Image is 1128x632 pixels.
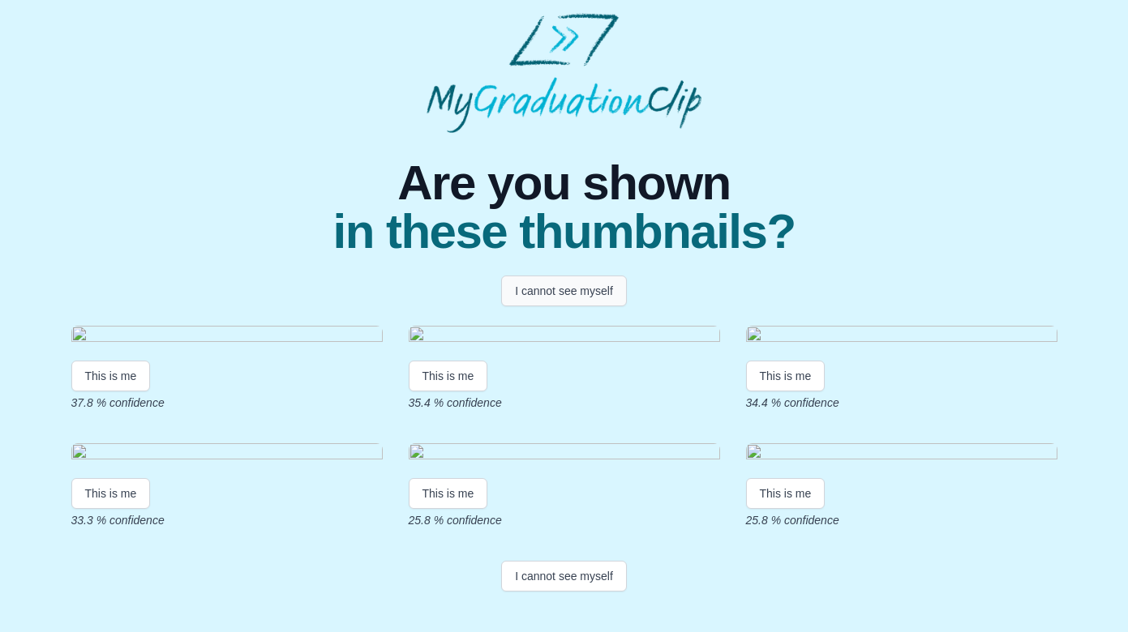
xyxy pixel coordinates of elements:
button: This is me [746,361,826,391]
p: 35.4 % confidence [409,395,720,411]
span: in these thumbnails? [332,207,795,256]
button: This is me [746,478,826,509]
button: This is me [71,361,151,391]
p: 34.4 % confidence [746,395,1057,411]
p: 37.8 % confidence [71,395,383,411]
button: This is me [409,478,488,509]
img: 376b0a84c421150807c49833d3c67e148bd53bcb.gif [746,326,1057,348]
button: I cannot see myself [501,275,627,306]
p: 25.8 % confidence [746,512,1057,528]
img: 953dd7879cc4b8195dd0dc9d792ed96bae74384e.gif [409,443,720,465]
span: Are you shown [332,159,795,207]
img: dbb94182125e29460ef61ba100e429bc09e0d9e8.gif [71,326,383,348]
p: 33.3 % confidence [71,512,383,528]
img: e3b583db9d7f32bb429e7003e48d8c517e5f2f64.gif [409,326,720,348]
button: This is me [409,361,488,391]
img: 9d622efb6483dc2202bcac9709ea7d132499a9c1.gif [71,443,383,465]
p: 25.8 % confidence [409,512,720,528]
button: This is me [71,478,151,509]
img: 0c46e5366e72099bda422f6d1fcc68b62cda94ee.gif [746,443,1057,465]
img: MyGraduationClip [427,13,702,133]
button: I cannot see myself [501,561,627,591]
